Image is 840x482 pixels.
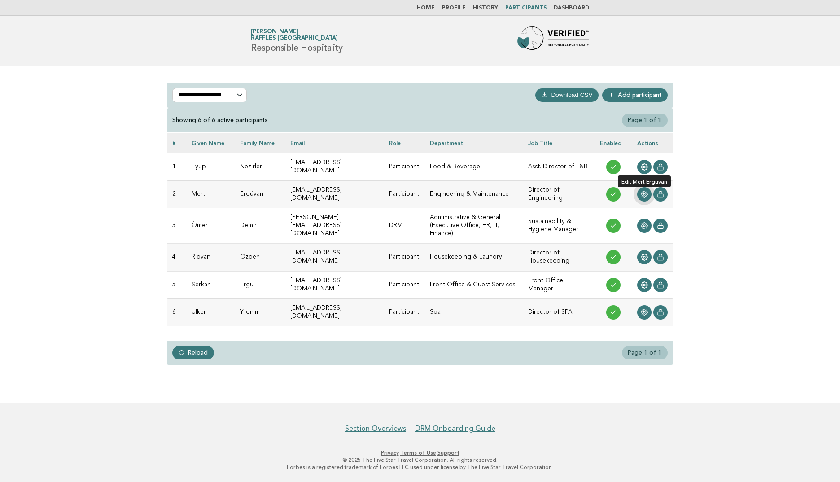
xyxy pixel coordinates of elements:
a: Profile [442,5,466,11]
th: # [167,133,186,153]
img: Forbes Travel Guide [517,26,589,55]
td: Ergüvan [235,180,285,208]
td: Participant [384,180,424,208]
a: [PERSON_NAME]Raffles [GEOGRAPHIC_DATA] [251,29,338,41]
td: Director of Housekeeping [523,244,595,271]
td: Participant [384,153,424,180]
button: Download CSV [535,88,599,102]
td: Özden [235,244,285,271]
td: Participant [384,271,424,298]
td: Administrative & General (Executive Office, HR, IT, Finance) [424,208,523,244]
td: DRM [384,208,424,244]
th: Family name [235,133,285,153]
p: · · [145,449,695,456]
td: Participant [384,298,424,326]
td: 5 [167,271,186,298]
a: Add participant [602,88,668,102]
a: Section Overviews [345,424,406,433]
th: Role [384,133,424,153]
td: 1 [167,153,186,180]
td: Front Office & Guest Services [424,271,523,298]
td: Serkan [186,271,235,298]
td: Director of SPA [523,298,595,326]
a: Privacy [381,450,399,456]
a: Terms of Use [400,450,436,456]
td: [EMAIL_ADDRESS][DOMAIN_NAME] [285,244,384,271]
td: [EMAIL_ADDRESS][DOMAIN_NAME] [285,153,384,180]
a: Support [437,450,459,456]
td: Asst. Director of F&B [523,153,595,180]
td: Director of Engineering [523,180,595,208]
th: Email [285,133,384,153]
td: Yıldırım [235,298,285,326]
td: Mert [186,180,235,208]
td: [EMAIL_ADDRESS][DOMAIN_NAME] [285,298,384,326]
td: 6 [167,298,186,326]
td: Participant [384,244,424,271]
a: Dashboard [554,5,589,11]
td: Engineering & Maintenance [424,180,523,208]
a: History [473,5,498,11]
td: [PERSON_NAME][EMAIL_ADDRESS][DOMAIN_NAME] [285,208,384,244]
td: Sustainability & Hygiene Manager [523,208,595,244]
td: Nezirler [235,153,285,180]
td: 4 [167,244,186,271]
td: Ülker [186,298,235,326]
th: Given name [186,133,235,153]
a: DRM Onboarding Guide [415,424,495,433]
h1: Responsible Hospitality [251,29,342,53]
p: © 2025 The Five Star Travel Corporation. All rights reserved. [145,456,695,464]
td: Demir [235,208,285,244]
td: Housekeeping & Laundry [424,244,523,271]
td: Eyüp [186,153,235,180]
th: Job Title [523,133,595,153]
a: Reload [172,346,214,359]
td: Front Office Manager [523,271,595,298]
td: Food & Beverage [424,153,523,180]
td: Ömer [186,208,235,244]
th: Enabled [595,133,632,153]
a: Participants [505,5,547,11]
td: 3 [167,208,186,244]
div: Showing 6 of 6 active participants [172,116,268,124]
td: Ergül [235,271,285,298]
td: 2 [167,180,186,208]
td: [EMAIL_ADDRESS][DOMAIN_NAME] [285,271,384,298]
span: Raffles [GEOGRAPHIC_DATA] [251,36,338,42]
a: Home [417,5,435,11]
th: Department [424,133,523,153]
td: Spa [424,298,523,326]
td: [EMAIL_ADDRESS][DOMAIN_NAME] [285,180,384,208]
p: Forbes is a registered trademark of Forbes LLC used under license by The Five Star Travel Corpora... [145,464,695,471]
td: Rıdvan [186,244,235,271]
